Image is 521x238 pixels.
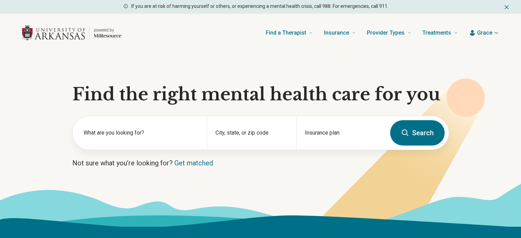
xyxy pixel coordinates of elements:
[390,120,445,146] button: Search
[84,129,199,137] label: What are you looking for?
[94,27,121,33] p: powered by
[174,159,213,167] a: Get matched
[324,28,349,38] span: Insurance
[266,19,313,47] a: Find a Therapist
[72,158,449,168] p: Not sure what you’re looking for?
[469,29,499,37] button: Grace
[22,22,121,44] a: Home page
[367,19,411,47] a: Provider Types
[367,28,405,38] span: Provider Types
[503,3,510,11] button: Dismiss
[266,28,306,38] span: Find a Therapist
[324,19,356,47] a: Insurance
[131,3,388,10] p: If you are at risk of harming yourself or others, or experiencing a mental health crisis, call 98...
[422,28,451,38] span: Treatments
[477,29,492,37] span: Grace
[72,84,449,105] h1: Find the right mental health care for you
[422,19,458,47] a: Treatments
